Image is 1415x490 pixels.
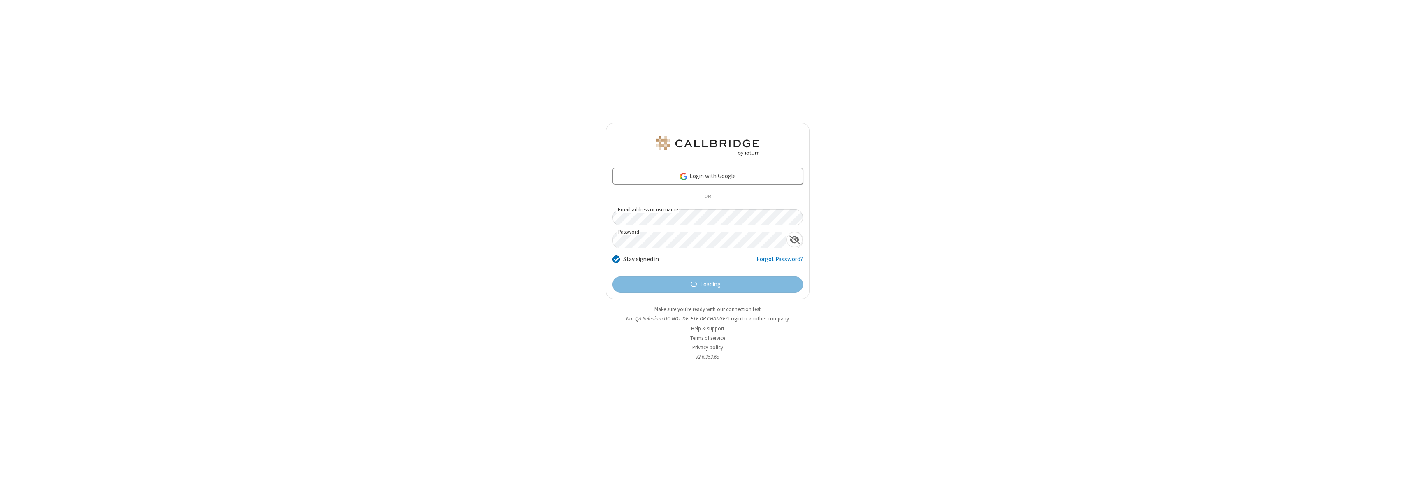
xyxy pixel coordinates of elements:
[700,280,724,289] span: Loading...
[623,255,659,264] label: Stay signed in
[612,168,803,184] a: Login with Google
[606,315,810,323] li: Not QA Selenium DO NOT DELETE OR CHANGE?
[692,344,723,351] a: Privacy policy
[786,232,803,247] div: Show password
[612,276,803,293] button: Loading...
[679,172,688,181] img: google-icon.png
[701,191,714,203] span: OR
[728,315,789,323] button: Login to another company
[654,306,761,313] a: Make sure you're ready with our connection test
[613,232,786,248] input: Password
[691,325,724,332] a: Help & support
[690,334,725,341] a: Terms of service
[606,353,810,361] li: v2.6.353.6d
[654,136,761,156] img: QA Selenium DO NOT DELETE OR CHANGE
[612,209,803,225] input: Email address or username
[756,255,803,270] a: Forgot Password?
